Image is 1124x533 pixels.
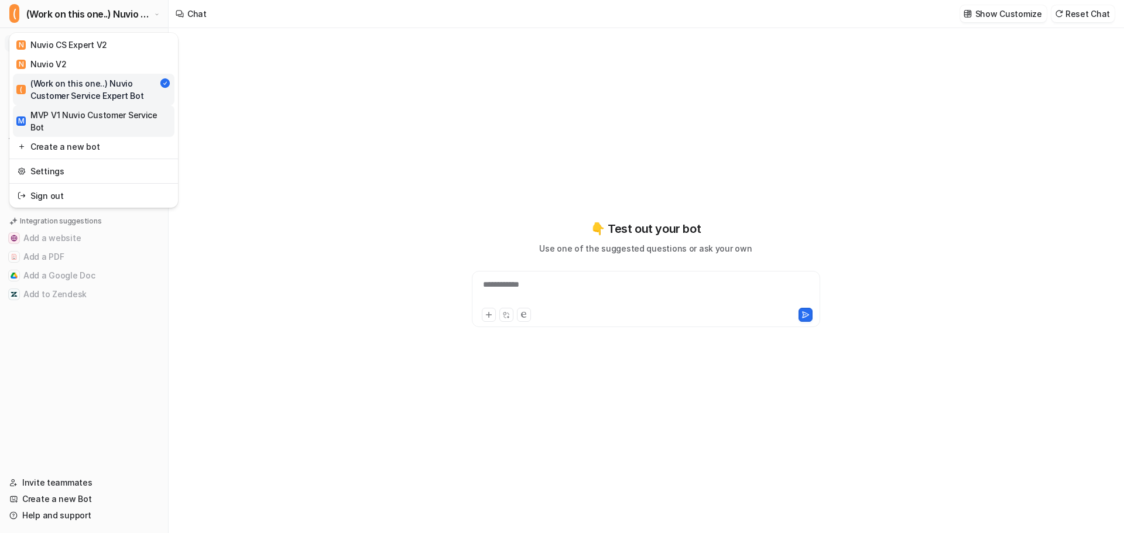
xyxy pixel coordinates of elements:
a: Settings [13,161,174,181]
img: reset [18,140,26,153]
div: Nuvio V2 [16,58,67,70]
div: ((Work on this one..) Nuvio Customer Service Expert Bot [9,33,178,208]
a: Create a new bot [13,137,174,156]
span: N [16,60,26,69]
span: N [16,40,26,50]
div: MVP V1 Nuvio Customer Service Bot [16,109,171,133]
a: Sign out [13,186,174,205]
span: M [16,116,26,126]
div: (Work on this one..) Nuvio Customer Service Expert Bot [16,77,159,102]
span: ( [16,85,26,94]
img: reset [18,165,26,177]
span: (Work on this one..) Nuvio Customer Service Expert Bot [26,6,152,22]
span: ( [9,4,19,23]
div: Nuvio CS Expert V2 [16,39,107,51]
img: reset [18,190,26,202]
